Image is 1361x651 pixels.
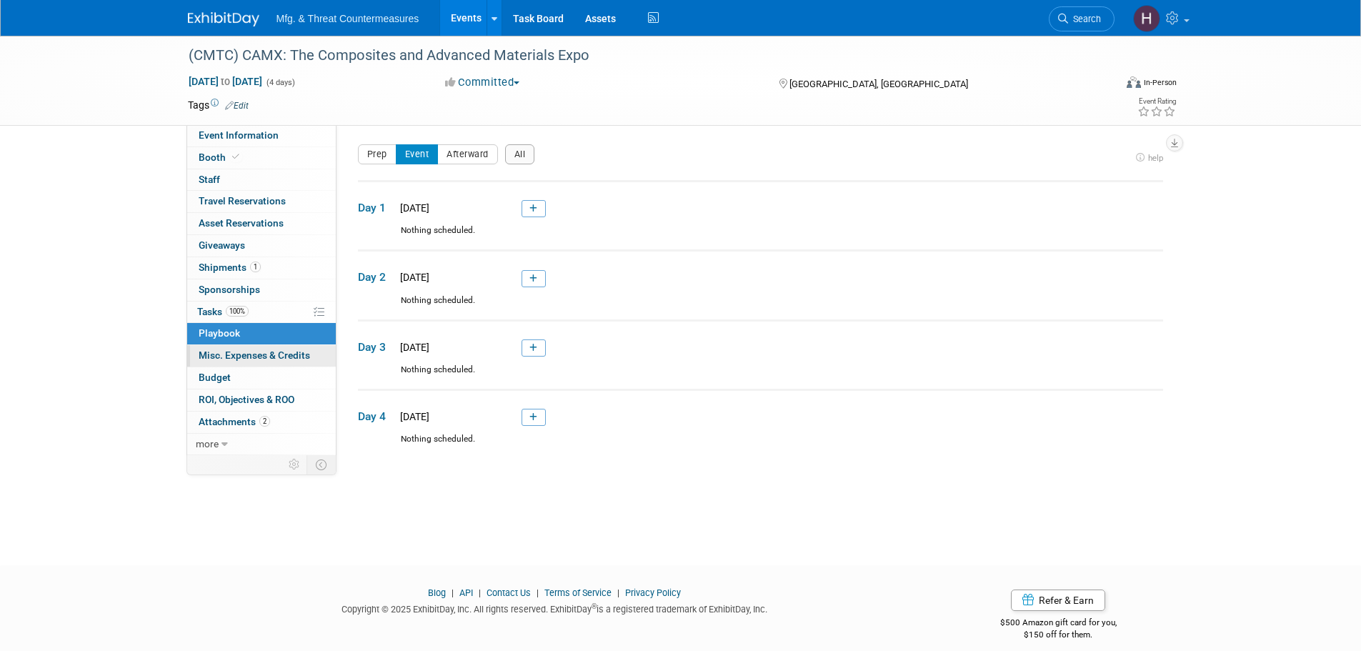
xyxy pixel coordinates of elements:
[250,262,261,272] span: 1
[943,607,1174,640] div: $500 Amazon gift card for you,
[440,75,525,90] button: Committed
[1030,74,1177,96] div: Event Format
[187,213,336,234] a: Asset Reservations
[789,79,968,89] span: [GEOGRAPHIC_DATA], [GEOGRAPHIC_DATA]
[199,217,284,229] span: Asset Reservations
[1133,5,1160,32] img: Hillary Hawkins
[187,323,336,344] a: Playbook
[199,195,286,207] span: Travel Reservations
[358,224,1163,249] div: Nothing scheduled.
[188,98,249,112] td: Tags
[199,394,294,405] span: ROI, Objectives & ROO
[396,144,439,164] button: Event
[199,416,270,427] span: Attachments
[448,587,457,598] span: |
[358,409,394,424] span: Day 4
[187,345,336,367] a: Misc. Expenses & Credits
[544,587,612,598] a: Terms of Service
[276,13,419,24] span: Mfg. & Threat Countermeasures
[306,455,336,474] td: Toggle Event Tabs
[459,587,473,598] a: API
[197,306,249,317] span: Tasks
[396,202,429,214] span: [DATE]
[1127,76,1141,88] img: Format-Inperson.png
[282,455,307,474] td: Personalize Event Tab Strip
[199,129,279,141] span: Event Information
[188,75,263,88] span: [DATE] [DATE]
[187,147,336,169] a: Booth
[358,364,1163,389] div: Nothing scheduled.
[358,433,1163,458] div: Nothing scheduled.
[187,302,336,323] a: Tasks100%
[533,587,542,598] span: |
[428,587,446,598] a: Blog
[187,257,336,279] a: Shipments1
[625,587,681,598] a: Privacy Policy
[219,76,232,87] span: to
[396,342,429,353] span: [DATE]
[184,43,1093,69] div: (CMTC) CAMX: The Composites and Advanced Materials Expo
[187,125,336,146] a: Event Information
[1148,153,1163,163] span: help
[437,144,498,164] button: Afterward
[187,191,336,212] a: Travel Reservations
[1143,77,1177,88] div: In-Person
[614,587,623,598] span: |
[1049,6,1115,31] a: Search
[187,235,336,257] a: Giveaways
[199,262,261,273] span: Shipments
[188,12,259,26] img: ExhibitDay
[505,144,535,164] button: All
[199,349,310,361] span: Misc. Expenses & Credits
[199,174,220,185] span: Staff
[196,438,219,449] span: more
[358,294,1163,319] div: Nothing scheduled.
[225,101,249,111] a: Edit
[199,284,260,295] span: Sponsorships
[259,416,270,427] span: 2
[188,600,922,616] div: Copyright © 2025 ExhibitDay, Inc. All rights reserved. ExhibitDay is a registered trademark of Ex...
[943,629,1174,641] div: $150 off for them.
[1137,98,1176,105] div: Event Rating
[487,587,531,598] a: Contact Us
[226,306,249,317] span: 100%
[1068,14,1101,24] span: Search
[199,239,245,251] span: Giveaways
[396,272,429,283] span: [DATE]
[199,327,240,339] span: Playbook
[199,372,231,383] span: Budget
[475,587,484,598] span: |
[187,367,336,389] a: Budget
[187,389,336,411] a: ROI, Objectives & ROO
[592,602,597,610] sup: ®
[187,169,336,191] a: Staff
[358,339,394,355] span: Day 3
[265,78,295,87] span: (4 days)
[187,279,336,301] a: Sponsorships
[187,412,336,433] a: Attachments2
[358,269,394,285] span: Day 2
[358,144,397,164] button: Prep
[187,434,336,455] a: more
[232,153,239,161] i: Booth reservation complete
[1011,590,1105,611] a: Refer & Earn
[358,200,394,216] span: Day 1
[396,411,429,422] span: [DATE]
[199,151,242,163] span: Booth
